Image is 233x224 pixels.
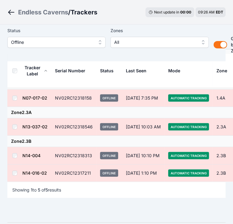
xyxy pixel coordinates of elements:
h3: Trackers [71,8,97,17]
a: N14-004 [22,153,41,158]
td: [DATE] 1:10 PM [122,165,165,182]
label: Zones [111,27,209,34]
span: Offline [100,94,118,102]
span: Automatic Tracking [168,152,209,159]
button: Offline [7,37,106,48]
td: NV02RC12318313 [51,147,96,165]
a: N13-037-02 [22,124,48,129]
span: Next update in [154,10,179,14]
button: All [111,37,209,48]
span: Automatic Tracking [168,123,209,131]
button: Tracker Label [22,60,48,81]
td: [DATE] 10:10 PM [122,147,165,165]
span: Offline [100,152,118,159]
button: Status [100,63,118,78]
td: [DATE] 10:03 AM [122,118,165,136]
div: Tracker Label [22,65,43,77]
div: 00 : 00 [180,10,191,15]
div: Serial Number [55,68,85,74]
p: Showing to of results [12,187,61,193]
td: [DATE] 7:35 PM [122,89,165,107]
span: Offline [11,39,93,46]
a: N14-016-02 [22,170,47,176]
div: Last Seen [126,63,161,78]
label: Status [7,27,106,34]
a: Endless Caverns [18,8,68,17]
span: Offline [100,169,118,177]
button: Mode [168,63,185,78]
span: 1 [31,187,33,192]
span: Offline [100,123,118,131]
span: 5 [38,187,40,192]
div: Mode [168,68,180,74]
a: N07-017-02 [22,95,47,101]
span: EDT [216,10,223,14]
td: NV02RC12318158 [51,89,96,107]
button: Serial Number [55,63,90,78]
td: NV02RC12318546 [51,118,96,136]
button: Zone [216,63,232,78]
span: / [68,8,71,17]
nav: Breadcrumb [7,4,97,20]
td: NV02RC12317211 [51,165,96,182]
span: Automatic Tracking [168,94,209,102]
div: Status [100,68,114,74]
div: Zone [216,68,227,74]
span: 5 [45,187,48,192]
span: All [114,39,196,46]
span: 09:26 AM [198,10,215,14]
span: Automatic Tracking [168,169,209,177]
